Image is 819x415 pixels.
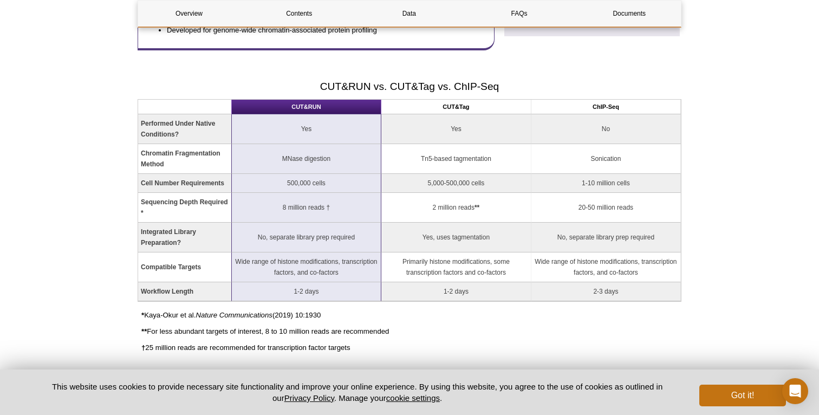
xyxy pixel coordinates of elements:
td: Yes, uses tagmentation [381,223,531,252]
td: No, separate library prep required [531,223,681,252]
td: Sonication [531,144,681,174]
li: Developed for genome-wide chromatin-associated protein profiling [167,25,473,36]
p: This website uses cookies to provide necessary site functionality and improve your online experie... [33,381,681,404]
td: 8 million reads † [232,193,381,223]
p: 25 million reads are recommended for transcription factor targets [141,342,681,353]
td: 2 million reads [381,193,531,223]
th: ChIP-Seq [531,100,681,114]
td: No [531,114,681,144]
a: Data [358,1,460,27]
td: 2-3 days [531,282,681,301]
td: Primarily histone modifications, some transcription factors and co-factors [381,252,531,282]
button: Got it! [699,385,786,406]
strong: Compatible Targets [141,263,201,271]
td: No, separate library prep required [232,223,381,252]
a: Documents [578,1,680,27]
strong: Chromatin Fragmentation Method [141,150,220,168]
td: 500,000 cells [232,174,381,193]
a: Overview [138,1,240,27]
th: CUT&RUN [232,100,381,114]
strong: Cell Number Requirements [141,179,224,187]
strong: Sequencing Depth Required * [141,198,228,217]
td: 1-2 days [232,282,381,301]
td: Wide range of histone modifications, transcription factors, and co-factors [232,252,381,282]
td: Tn5-based tagmentation [381,144,531,174]
td: 20-50 million reads [531,193,681,223]
em: Nature Communications [196,311,272,319]
div: Open Intercom Messenger [782,378,808,404]
a: Privacy Policy [284,393,334,403]
p: Kaya-Okur et al. (2019) 10:1930 [141,310,681,321]
h2: CUT&RUN vs. CUT&Tag vs. ChIP-Seq [138,79,681,94]
button: cookie settings [386,393,440,403]
a: FAQs [469,1,570,27]
td: Wide range of histone modifications, transcription factors, and co-factors [531,252,681,282]
td: 5,000-500,000 cells [381,174,531,193]
th: CUT&Tag [381,100,531,114]
strong: † [141,343,145,352]
strong: Workflow Length [141,288,193,295]
a: Contents [248,1,350,27]
td: Yes [381,114,531,144]
td: MNase digestion [232,144,381,174]
strong: Performed Under Native Conditions? [141,120,215,138]
strong: Integrated Library Preparation? [141,228,196,247]
td: 1-10 million cells [531,174,681,193]
td: 1-2 days [381,282,531,301]
p: For less abundant targets of interest, 8 to 10 million reads are recommended [141,326,681,337]
td: Yes [232,114,381,144]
